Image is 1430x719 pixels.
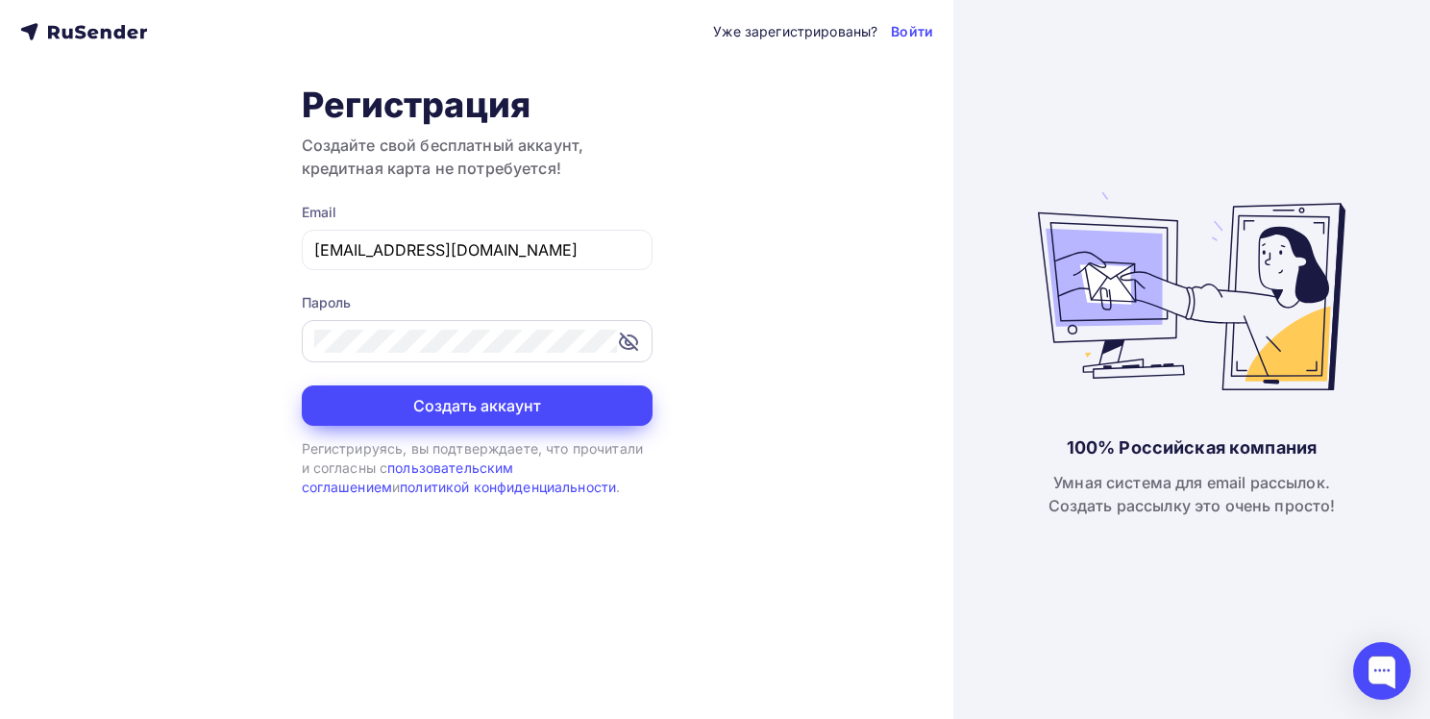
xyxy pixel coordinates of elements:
h1: Регистрация [302,84,653,126]
h3: Создайте свой бесплатный аккаунт, кредитная карта не потребуется! [302,134,653,180]
div: Регистрируясь, вы подтверждаете, что прочитали и согласны с и . [302,439,653,498]
div: Пароль [302,293,653,312]
a: политикой конфиденциальности [400,479,616,495]
a: пользовательским соглашением [302,459,514,495]
button: Создать аккаунт [302,385,653,426]
div: Умная система для email рассылок. Создать рассылку это очень просто! [1048,471,1336,517]
a: Войти [891,22,933,41]
input: Укажите свой email [314,238,640,261]
div: Уже зарегистрированы? [713,22,877,41]
div: Email [302,203,653,222]
div: 100% Российская компания [1067,436,1317,459]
